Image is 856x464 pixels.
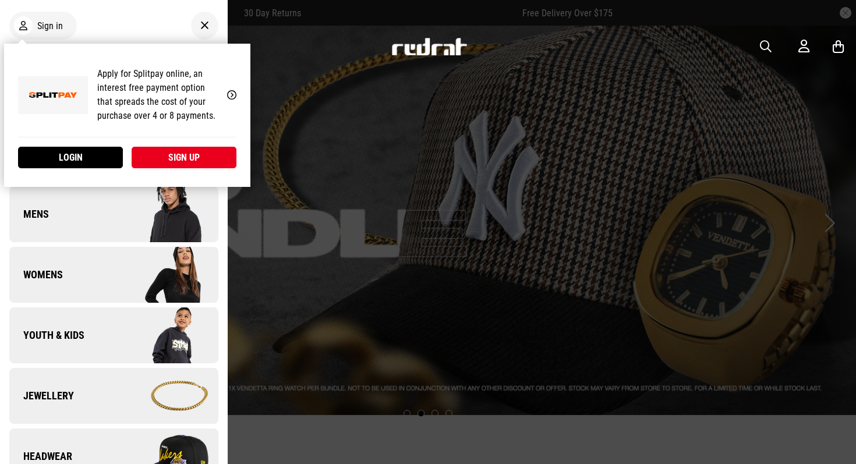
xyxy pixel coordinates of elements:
[97,67,218,123] p: Apply for Splitpay online, an interest free payment option that spreads the cost of your purchase...
[114,306,218,364] img: Company
[391,38,468,55] img: Redrat logo
[18,53,236,137] a: Apply for Splitpay online, an interest free payment option that spreads the cost of your purchase...
[9,328,84,342] span: Youth & Kids
[9,307,218,363] a: Youth & Kids Company
[132,147,236,168] a: Sign up
[9,247,218,303] a: Womens Company
[114,367,218,425] img: Company
[9,368,218,424] a: Jewellery Company
[9,449,72,463] span: Headwear
[9,389,74,403] span: Jewellery
[9,5,44,40] button: Open LiveChat chat widget
[9,207,49,221] span: Mens
[114,246,218,304] img: Company
[9,268,63,282] span: Womens
[18,147,123,168] a: Login
[114,185,218,243] img: Company
[9,186,218,242] a: Mens Company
